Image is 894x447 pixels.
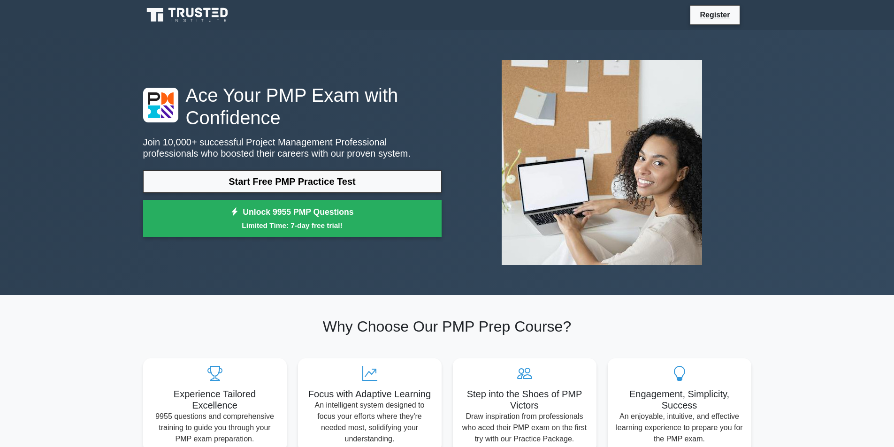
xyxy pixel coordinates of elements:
[143,200,442,237] a: Unlock 9955 PMP QuestionsLimited Time: 7-day free trial!
[151,411,279,445] p: 9955 questions and comprehensive training to guide you through your PMP exam preparation.
[143,170,442,193] a: Start Free PMP Practice Test
[615,411,744,445] p: An enjoyable, intuitive, and effective learning experience to prepare you for the PMP exam.
[306,388,434,400] h5: Focus with Adaptive Learning
[460,388,589,411] h5: Step into the Shoes of PMP Victors
[143,318,751,335] h2: Why Choose Our PMP Prep Course?
[306,400,434,445] p: An intelligent system designed to focus your efforts where they're needed most, solidifying your ...
[143,84,442,129] h1: Ace Your PMP Exam with Confidence
[143,136,442,159] p: Join 10,000+ successful Project Management Professional professionals who boosted their careers w...
[694,9,735,21] a: Register
[460,411,589,445] p: Draw inspiration from professionals who aced their PMP exam on the first try with our Practice Pa...
[615,388,744,411] h5: Engagement, Simplicity, Success
[151,388,279,411] h5: Experience Tailored Excellence
[155,220,430,231] small: Limited Time: 7-day free trial!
